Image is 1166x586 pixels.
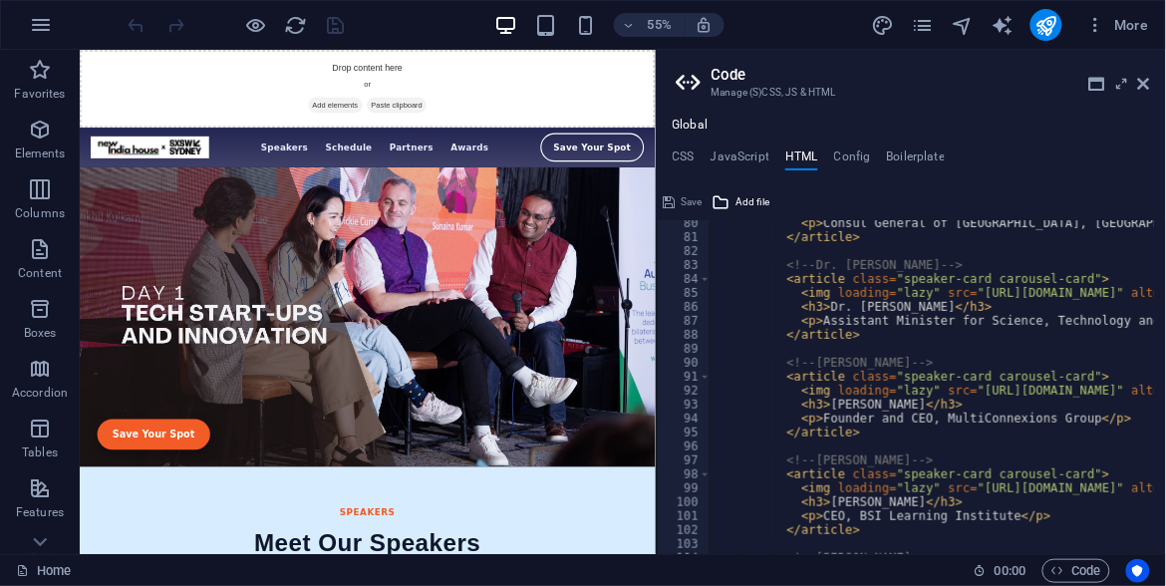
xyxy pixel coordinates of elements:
[785,149,818,171] h4: HTML
[658,537,712,551] div: 103
[658,300,712,314] div: 86
[658,342,712,356] div: 89
[658,495,712,509] div: 100
[15,146,66,161] p: Elements
[711,149,769,171] h4: JavaScript
[446,167,531,186] a: Schedule
[673,118,709,134] h4: Global
[951,14,974,37] i: Navigator
[1078,9,1157,41] button: More
[911,14,934,37] i: Pages (Ctrl+Alt+S)
[16,559,71,583] a: Click to cancel selection. Double-click to open Pages
[658,356,712,370] div: 90
[658,509,712,523] div: 101
[658,467,712,481] div: 98
[24,325,57,341] p: Boxes
[951,13,975,37] button: navigator
[244,13,268,37] button: Click here to leave preview mode and continue editing
[658,398,712,412] div: 93
[658,314,712,328] div: 87
[658,551,712,565] div: 104
[911,13,935,37] button: pages
[1042,559,1110,583] button: Code
[991,14,1014,37] i: AI Writer
[658,453,712,467] div: 97
[14,86,65,102] p: Favorites
[658,328,712,342] div: 88
[18,265,62,281] p: Content
[673,149,695,171] h4: CSS
[285,14,308,37] i: Reload page
[838,151,1026,204] a: Save Your Spot
[658,426,712,439] div: 95
[614,13,685,37] button: 55%
[522,87,632,115] span: Paste clipboard
[1034,14,1057,37] i: Publish
[995,559,1025,583] span: 00 00
[1126,559,1150,583] button: Usercentrics
[658,523,712,537] div: 102
[284,13,308,37] button: reload
[658,412,712,426] div: 94
[1051,559,1101,583] span: Code
[658,272,712,286] div: 84
[658,481,712,495] div: 99
[675,167,743,186] a: Awards
[658,216,712,230] div: 80
[658,230,712,244] div: 81
[22,444,58,460] p: Tables
[696,16,714,34] i: On resize automatically adjust zoom level to fit chosen device.
[974,559,1026,583] h6: Session time
[330,167,416,186] a: Speakers
[658,439,712,453] div: 96
[644,13,676,37] h6: 55%
[736,190,770,214] span: Add file
[658,244,712,258] div: 82
[563,167,643,186] a: Partners
[712,66,1150,84] h2: Code
[16,504,64,520] p: Features
[658,370,712,384] div: 91
[710,190,773,214] button: Add file
[658,384,712,398] div: 92
[658,286,712,300] div: 85
[887,149,946,171] h4: Boilerplate
[416,87,514,115] span: Add elements
[15,205,65,221] p: Columns
[1009,563,1012,578] span: :
[1030,9,1062,41] button: publish
[20,157,235,197] img: New India House Logo
[871,13,895,37] button: design
[658,258,712,272] div: 83
[834,149,871,171] h4: Config
[871,14,894,37] i: Design (Ctrl+Alt+Y)
[12,385,68,401] p: Accordion
[712,84,1110,102] h3: Manage (S)CSS, JS & HTML
[1086,15,1149,35] span: More
[991,13,1015,37] button: text_generator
